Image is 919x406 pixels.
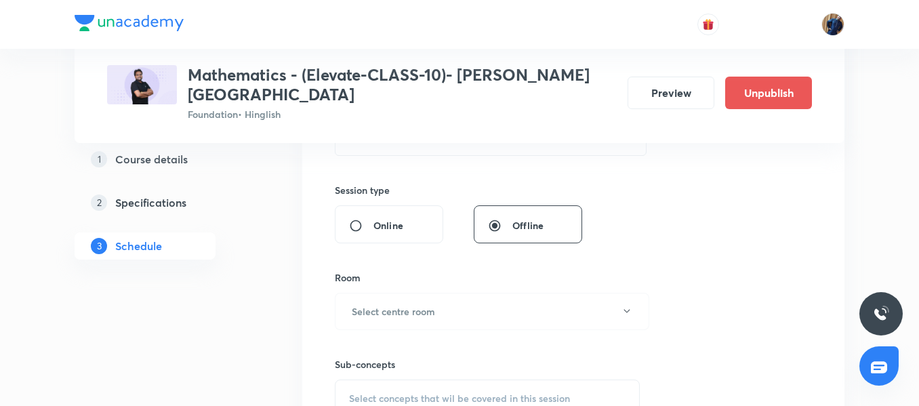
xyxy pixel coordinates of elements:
[115,238,162,254] h5: Schedule
[821,13,844,36] img: Sudipto roy
[188,107,617,121] p: Foundation • Hinglish
[107,65,177,104] img: 6F9146DB-1CA4-4197-B316-7580B7953D72_plus.png
[335,183,390,197] h6: Session type
[91,195,107,211] p: 2
[352,304,435,319] h6: Select centre room
[188,65,617,104] h3: Mathematics - (Elevate-CLASS-10)- [PERSON_NAME][GEOGRAPHIC_DATA]
[91,238,107,254] p: 3
[697,14,719,35] button: avatar
[512,218,544,232] span: Offline
[335,270,361,285] h6: Room
[75,146,259,173] a: 1Course details
[75,15,184,35] a: Company Logo
[115,195,186,211] h5: Specifications
[335,357,640,371] h6: Sub-concepts
[75,15,184,31] img: Company Logo
[702,18,714,31] img: avatar
[628,77,714,109] button: Preview
[91,151,107,167] p: 1
[335,293,649,330] button: Select centre room
[349,393,570,404] span: Select concepts that wil be covered in this session
[115,151,188,167] h5: Course details
[873,306,889,322] img: ttu
[725,77,812,109] button: Unpublish
[75,189,259,216] a: 2Specifications
[373,218,403,232] span: Online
